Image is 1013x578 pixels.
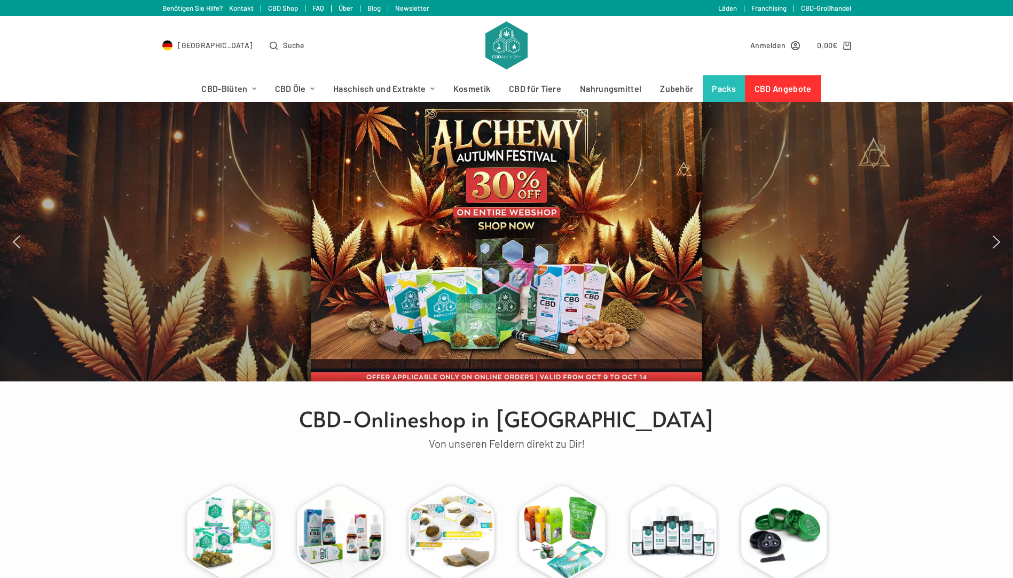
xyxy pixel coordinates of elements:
[192,75,821,102] nav: Header-Menü
[168,403,846,435] h1: CBD-Onlineshop in [GEOGRAPHIC_DATA]
[312,4,324,12] a: FAQ
[444,75,499,102] a: Kosmetik
[178,39,253,51] span: [GEOGRAPHIC_DATA]
[651,75,703,102] a: Zubehör
[485,21,527,69] img: CBD Alchemy
[162,4,254,12] a: Benötigen Sie Hilfe? Kontakt
[500,75,571,102] a: CBD für Tiere
[571,75,651,102] a: Nahrungsmittel
[718,4,737,12] a: Läden
[168,435,846,452] p: Von unseren Feldern direkt zu Dir!
[395,4,429,12] a: Newsletter
[265,75,324,102] a: CBD Öle
[751,4,787,12] a: Franchising
[750,39,786,51] span: Anmelden
[367,4,381,12] a: Blog
[750,39,800,51] a: Anmelden
[162,39,253,51] a: Select Country
[339,4,353,12] a: Über
[833,41,837,50] span: €
[162,40,173,51] img: DE Flag
[192,75,265,102] a: CBD-Blüten
[268,4,298,12] a: CBD Shop
[703,75,745,102] a: Packs
[817,41,838,50] bdi: 0,00
[8,233,25,251] img: previous arrow
[283,39,305,51] span: Suche
[988,233,1005,251] img: next arrow
[801,4,851,12] a: CBD-Großhandel
[270,39,304,51] button: Open search form
[324,75,444,102] a: Haschisch und Extrakte
[745,75,821,102] a: CBD Angebote
[817,39,851,51] a: Shopping cart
